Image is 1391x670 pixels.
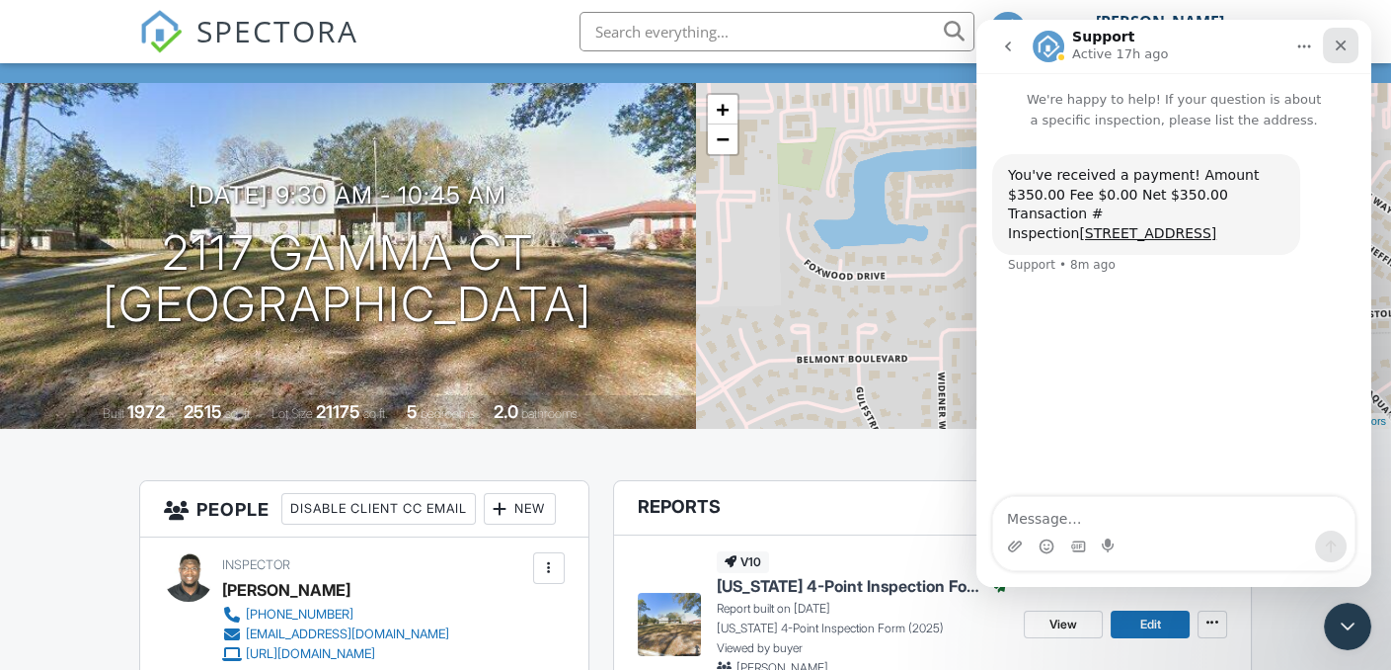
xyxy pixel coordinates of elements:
[281,493,476,525] div: Disable Client CC Email
[103,227,592,332] h1: 2117 Gamma Ct [GEOGRAPHIC_DATA]
[222,575,350,605] div: [PERSON_NAME]
[246,607,353,623] div: [PHONE_NUMBER]
[222,644,449,664] a: [URL][DOMAIN_NAME]
[222,557,290,572] span: Inspector
[140,481,588,538] h3: People
[494,401,518,422] div: 2.0
[1324,603,1371,650] iframe: Intercom live chat
[407,401,418,422] div: 5
[127,401,165,422] div: 1972
[976,20,1371,587] iframe: Intercom live chat
[521,406,578,421] span: bathrooms
[184,401,222,422] div: 2515
[716,97,729,122] span: +
[222,625,449,644] a: [EMAIL_ADDRESS][DOMAIN_NAME]
[708,95,737,125] a: Zoom in
[421,406,475,421] span: bedrooms
[708,125,737,154] a: Zoom out
[222,605,449,625] a: [PHONE_NUMBER]
[580,12,974,51] input: Search everything...
[139,10,183,53] img: The Best Home Inspection Software - Spectora
[246,646,375,662] div: [URL][DOMAIN_NAME]
[103,406,124,421] span: Built
[716,126,729,151] span: −
[246,627,449,642] div: [EMAIL_ADDRESS][DOMAIN_NAME]
[484,493,556,525] div: New
[139,27,358,68] a: SPECTORA
[225,406,253,421] span: sq. ft.
[189,182,506,209] h3: [DATE] 9:30 am - 10:45 am
[363,406,388,421] span: sq.ft.
[316,401,360,422] div: 21175
[1096,12,1224,32] div: [PERSON_NAME]
[196,10,358,51] span: SPECTORA
[271,406,313,421] span: Lot Size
